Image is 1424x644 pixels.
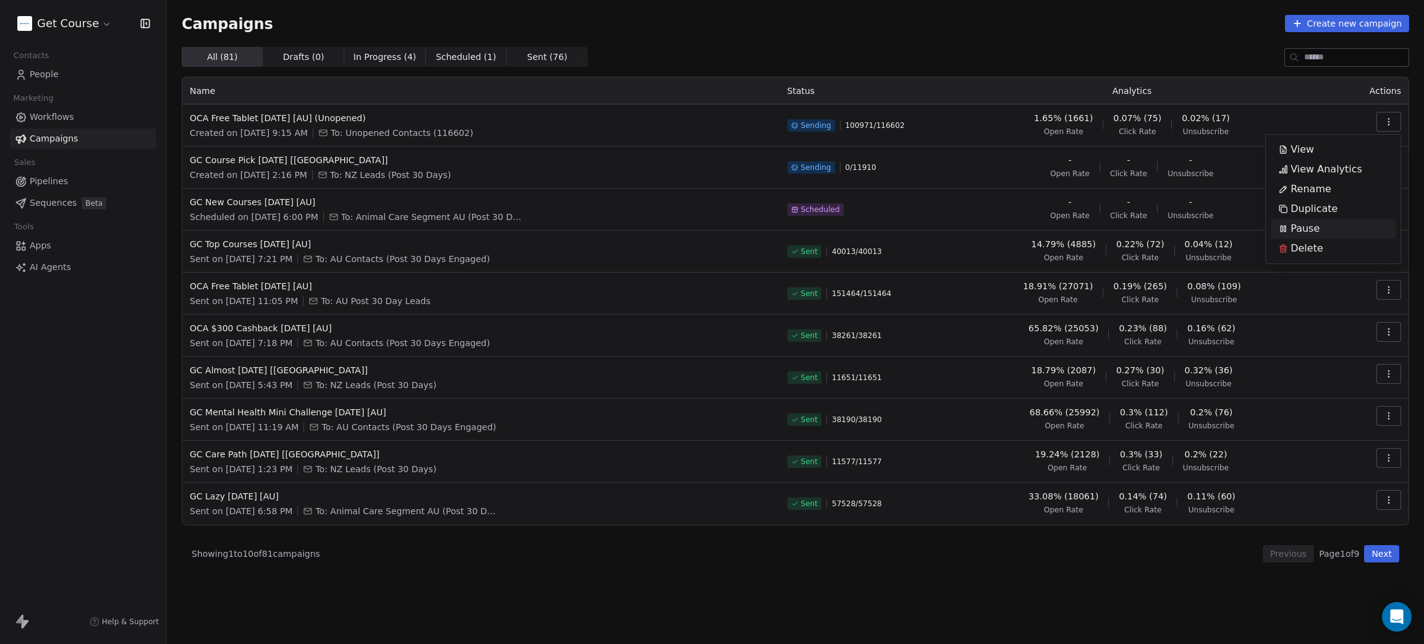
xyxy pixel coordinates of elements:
span: Delete [1290,241,1323,256]
span: Duplicate [1290,201,1337,216]
span: Pause [1290,221,1320,236]
span: View Analytics [1290,162,1362,177]
div: Suggestions [1271,140,1396,258]
span: View [1290,142,1314,157]
span: Rename [1290,182,1331,197]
